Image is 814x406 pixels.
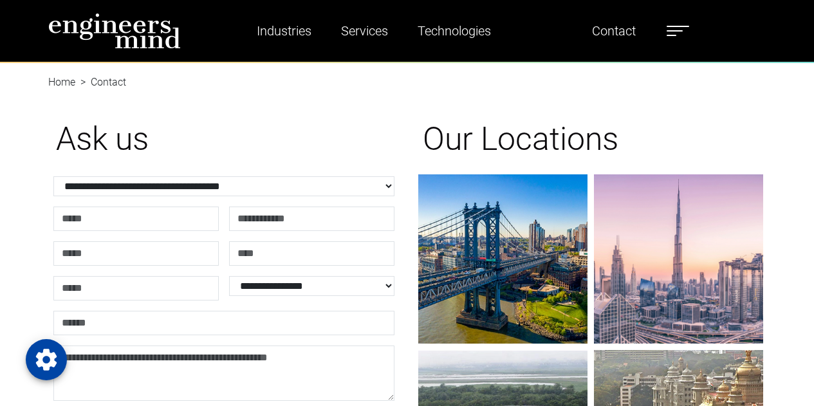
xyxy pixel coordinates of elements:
[336,16,393,46] a: Services
[587,16,641,46] a: Contact
[48,62,766,77] nav: breadcrumb
[423,120,759,158] h1: Our Locations
[48,76,75,88] a: Home
[75,75,126,90] li: Contact
[252,16,317,46] a: Industries
[56,120,392,158] h1: Ask us
[412,16,496,46] a: Technologies
[418,174,587,344] img: gif
[48,13,181,49] img: logo
[594,174,763,344] img: gif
